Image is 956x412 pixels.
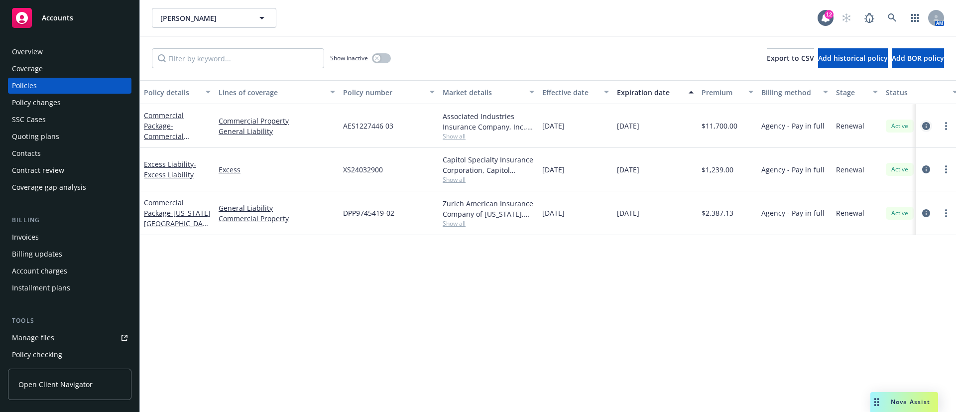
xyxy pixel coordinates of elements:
a: Policy changes [8,95,131,111]
span: $1,239.00 [702,164,733,175]
span: Accounts [42,14,73,22]
span: Active [890,122,910,131]
span: [DATE] [542,164,565,175]
div: Coverage [12,61,43,77]
a: Contract review [8,162,131,178]
div: SSC Cases [12,112,46,128]
span: Agency - Pay in full [761,164,825,175]
div: Installment plans [12,280,70,296]
a: Commercial Property [219,116,335,126]
div: Effective date [542,87,598,98]
div: Billing method [761,87,817,98]
span: Open Client Navigator [18,379,93,390]
div: Contract review [12,162,64,178]
a: Commercial Package [144,198,211,239]
div: Policy details [144,87,200,98]
div: Zurich American Insurance Company of [US_STATE], Zurich Insurance Group [443,198,534,219]
a: Switch app [905,8,925,28]
a: Commercial Property [219,213,335,224]
button: Policy number [339,80,439,104]
button: Expiration date [613,80,698,104]
button: [PERSON_NAME] [152,8,276,28]
div: Account charges [12,263,67,279]
div: Quoting plans [12,129,59,144]
span: Active [890,165,910,174]
a: Start snowing [836,8,856,28]
div: Policy number [343,87,424,98]
a: Quoting plans [8,129,131,144]
div: Capitol Specialty Insurance Corporation, Capitol Indemnity Corporation, RT Specialty Insurance Se... [443,154,534,175]
a: General Liability [219,203,335,213]
div: Policy changes [12,95,61,111]
div: Billing [8,215,131,225]
a: General Liability [219,126,335,137]
button: Premium [698,80,757,104]
a: Manage files [8,330,131,346]
button: Stage [832,80,882,104]
span: - [US_STATE][GEOGRAPHIC_DATA] ONLY [144,208,211,239]
div: Stage [836,87,867,98]
div: Expiration date [617,87,683,98]
button: Effective date [538,80,613,104]
input: Filter by keyword... [152,48,324,68]
span: Show all [443,132,534,140]
span: Show inactive [330,54,368,62]
span: Export to CSV [767,53,814,63]
div: Overview [12,44,43,60]
button: Add BOR policy [892,48,944,68]
div: Policies [12,78,37,94]
span: $11,700.00 [702,121,737,131]
div: Manage files [12,330,54,346]
a: Coverage [8,61,131,77]
span: [DATE] [617,208,639,218]
div: Premium [702,87,742,98]
a: circleInformation [920,207,932,219]
span: Agency - Pay in full [761,121,825,131]
a: circleInformation [920,163,932,175]
a: more [940,120,952,132]
span: Active [890,209,910,218]
a: Policy checking [8,347,131,363]
div: Market details [443,87,523,98]
a: Accounts [8,4,131,32]
span: [DATE] [617,121,639,131]
a: Commercial Package [144,111,184,151]
a: Search [882,8,902,28]
span: Add BOR policy [892,53,944,63]
a: Account charges [8,263,131,279]
a: SSC Cases [8,112,131,128]
a: Overview [8,44,131,60]
div: Billing updates [12,246,62,262]
div: Tools [8,316,131,326]
a: more [940,163,952,175]
span: [PERSON_NAME] [160,13,246,23]
span: [DATE] [542,208,565,218]
span: $2,387.13 [702,208,733,218]
a: Coverage gap analysis [8,179,131,195]
button: Market details [439,80,538,104]
a: Installment plans [8,280,131,296]
a: Excess [219,164,335,175]
button: Lines of coverage [215,80,339,104]
span: Add historical policy [818,53,888,63]
div: Coverage gap analysis [12,179,86,195]
span: Agency - Pay in full [761,208,825,218]
span: [DATE] [542,121,565,131]
button: Export to CSV [767,48,814,68]
a: Contacts [8,145,131,161]
a: circleInformation [920,120,932,132]
span: Renewal [836,164,864,175]
span: Show all [443,219,534,228]
span: Renewal [836,208,864,218]
span: Renewal [836,121,864,131]
span: AES1227446 03 [343,121,393,131]
a: Report a Bug [859,8,879,28]
div: 12 [825,10,834,19]
span: Show all [443,175,534,184]
button: Nova Assist [870,392,938,412]
span: XS24032900 [343,164,383,175]
span: - Commercial Package [144,121,189,151]
div: Policy checking [12,347,62,363]
span: [DATE] [617,164,639,175]
span: DPP9745419-02 [343,208,394,218]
